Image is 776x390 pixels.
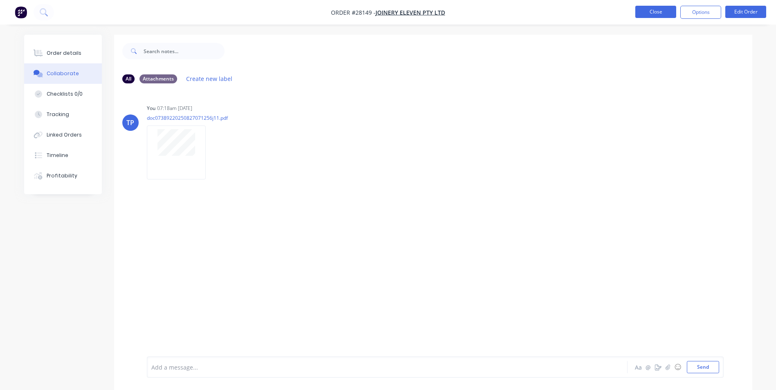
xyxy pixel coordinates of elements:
div: 07:18am [DATE] [157,105,192,112]
a: Joinery Eleven Pty Ltd [376,9,445,16]
button: Close [635,6,676,18]
div: You [147,105,155,112]
button: Collaborate [24,63,102,84]
button: Create new label [182,73,237,84]
button: @ [643,362,653,372]
button: Profitability [24,166,102,186]
p: doc07389220250827071256j11.pdf [147,114,228,121]
button: Timeline [24,145,102,166]
div: All [122,74,135,83]
div: Checklists 0/0 [47,90,83,98]
button: Tracking [24,104,102,125]
button: ☺ [673,362,683,372]
div: Tracking [47,111,69,118]
img: Factory [15,6,27,18]
span: Order #28149 - [331,9,376,16]
div: Timeline [47,152,68,159]
button: Linked Orders [24,125,102,145]
div: Profitability [47,172,77,179]
div: Collaborate [47,70,79,77]
button: Send [687,361,719,373]
button: Edit Order [725,6,766,18]
input: Search notes... [144,43,225,59]
div: TP [126,118,134,128]
button: Order details [24,43,102,63]
div: Attachments [139,74,177,83]
button: Checklists 0/0 [24,84,102,104]
div: Linked Orders [47,131,82,139]
button: Options [680,6,721,19]
button: Aa [634,362,643,372]
div: Order details [47,49,81,57]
